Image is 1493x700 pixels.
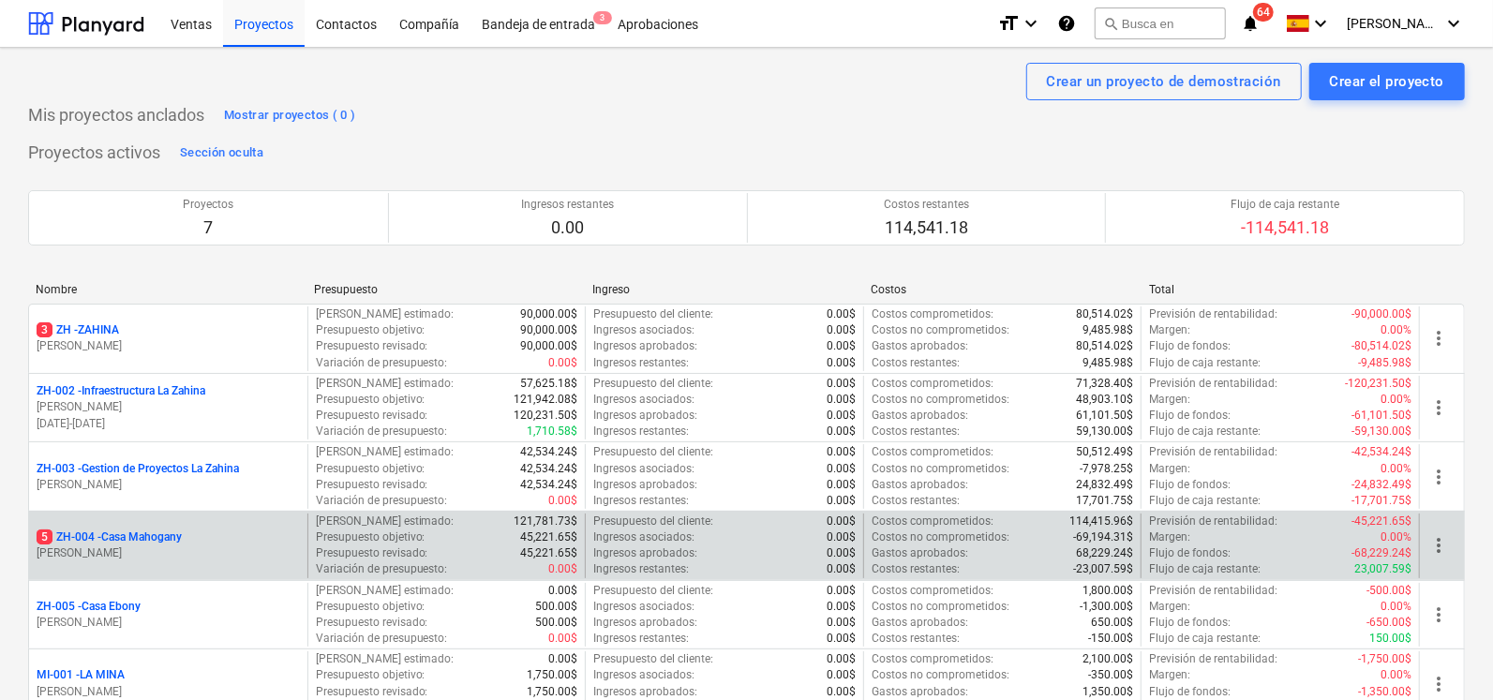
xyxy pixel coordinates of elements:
[827,667,856,683] p: 0.00$
[872,529,1009,545] p: Costos no comprometidos :
[872,561,960,577] p: Costos restantes :
[872,599,1009,615] p: Costos no comprometidos :
[316,529,426,545] p: Presupuesto objetivo :
[514,514,577,529] p: 121,781.73$
[592,283,856,296] div: Ingreso
[593,545,697,561] p: Ingresos aprobados :
[1149,615,1231,631] p: Flujo de fondos :
[521,216,614,239] p: 0.00
[1309,63,1465,100] button: Crear el proyecto
[827,461,856,477] p: 0.00$
[1149,583,1277,599] p: Previsión de rentabilidad :
[37,684,300,700] p: [PERSON_NAME]
[827,355,856,371] p: 0.00$
[37,615,300,631] p: [PERSON_NAME]
[1076,424,1133,439] p: 59,130.00$
[827,514,856,529] p: 0.00$
[1076,545,1133,561] p: 68,229.24$
[1088,667,1133,683] p: -350.00$
[219,100,361,130] button: Mostrar proyectos ( 0 )
[548,651,577,667] p: 0.00$
[1149,651,1277,667] p: Previsión de rentabilidad :
[827,561,856,577] p: 0.00$
[37,599,141,615] p: ZH-005 - Casa Ebony
[872,322,1009,338] p: Costos no comprometidos :
[1076,408,1133,424] p: 61,101.50$
[37,599,300,631] div: ZH-005 -Casa Ebony[PERSON_NAME]
[1149,408,1231,424] p: Flujo de fondos :
[1351,444,1411,460] p: -42,534.24$
[316,461,426,477] p: Presupuesto objetivo :
[521,197,614,213] p: Ingresos restantes
[37,545,300,561] p: [PERSON_NAME]
[1399,610,1493,700] div: Widget de chat
[872,583,993,599] p: Costos comprometidos :
[1149,684,1231,700] p: Flujo de fondos :
[872,424,960,439] p: Costos restantes :
[1351,514,1411,529] p: -45,221.65$
[872,392,1009,408] p: Costos no comprometidos :
[827,615,856,631] p: 0.00$
[535,599,577,615] p: 500.00$
[36,283,299,296] div: Nombre
[28,141,160,164] p: Proyectos activos
[1080,599,1133,615] p: -1,300.00$
[37,322,300,354] div: 3ZH -ZAHINA[PERSON_NAME]
[1354,561,1411,577] p: 23,007.59$
[1149,493,1261,509] p: Flujo de caja restante :
[1082,355,1133,371] p: 9,485.98$
[827,583,856,599] p: 0.00$
[37,529,52,544] span: 5
[827,599,856,615] p: 0.00$
[520,545,577,561] p: 45,221.65$
[827,651,856,667] p: 0.00$
[316,651,455,667] p: [PERSON_NAME] estimado :
[1330,69,1444,94] div: Crear el proyecto
[593,424,689,439] p: Ingresos restantes :
[1149,461,1190,477] p: Margen :
[872,545,968,561] p: Gastos aprobados :
[316,477,428,493] p: Presupuesto revisado :
[593,631,689,647] p: Ingresos restantes :
[37,322,52,337] span: 3
[1351,424,1411,439] p: -59,130.00$
[872,477,968,493] p: Gastos aprobados :
[1103,16,1118,31] span: search
[1026,63,1302,100] button: Crear un proyecto de demostración
[1149,529,1190,545] p: Margen :
[1351,493,1411,509] p: -17,701.75$
[37,416,300,432] p: [DATE] - [DATE]
[1358,355,1411,371] p: -9,485.98$
[37,461,239,477] p: ZH-003 - Gestion de Proyectos La Zahina
[1399,610,1493,700] iframe: Chat Widget
[316,667,426,683] p: Presupuesto objetivo :
[1149,631,1261,647] p: Flujo de caja restante :
[593,392,694,408] p: Ingresos asociados :
[1366,583,1411,599] p: -500.00$
[1309,12,1332,35] i: keyboard_arrow_down
[1351,408,1411,424] p: -61,101.50$
[1358,684,1411,700] p: -1,350.00$
[316,545,428,561] p: Presupuesto revisado :
[593,408,697,424] p: Ingresos aprobados :
[1149,392,1190,408] p: Margen :
[1427,327,1450,350] span: more_vert
[1149,355,1261,371] p: Flujo de caja restante :
[1358,651,1411,667] p: -1,750.00$
[872,408,968,424] p: Gastos aprobados :
[37,667,125,683] p: MI-001 - LA MINA
[827,322,856,338] p: 0.00$
[37,399,300,415] p: [PERSON_NAME]
[1057,12,1076,35] i: Base de conocimientos
[1149,306,1277,322] p: Previsión de rentabilidad :
[1076,477,1133,493] p: 24,832.49$
[520,444,577,460] p: 42,534.24$
[827,493,856,509] p: 0.00$
[1442,12,1465,35] i: keyboard_arrow_down
[548,355,577,371] p: 0.00$
[37,461,300,493] div: ZH-003 -Gestion de Proyectos La Zahina[PERSON_NAME]
[527,667,577,683] p: 1,750.00$
[827,408,856,424] p: 0.00$
[827,631,856,647] p: 0.00$
[593,529,694,545] p: Ingresos asociados :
